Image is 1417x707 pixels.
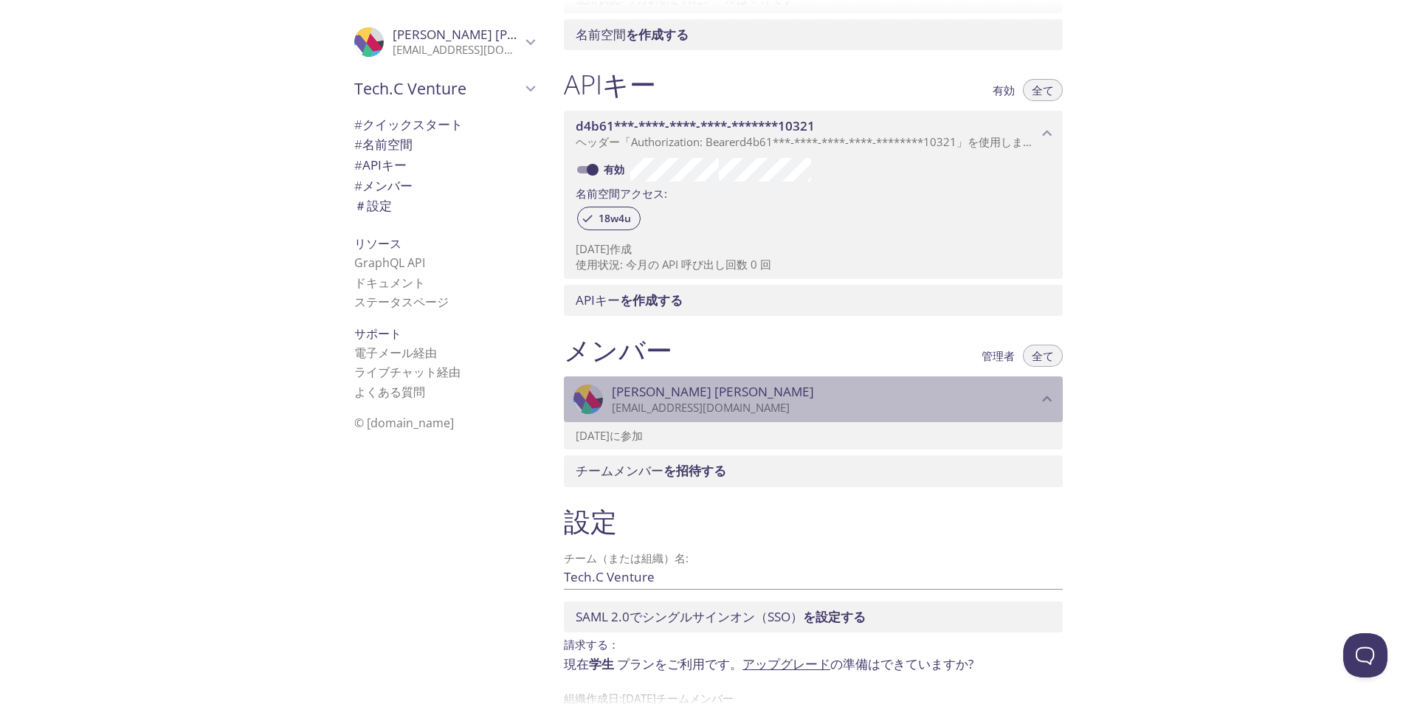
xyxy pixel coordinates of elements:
[354,275,425,291] a: ドキュメント
[1032,83,1054,97] font: 全て
[564,455,1063,486] div: チームメンバーを招待する
[564,655,589,672] font: 現在
[342,155,546,176] div: APIキー
[626,26,689,43] font: を作成する
[564,601,1063,632] div: SSOの設定
[576,26,626,43] font: 名前空間
[564,503,617,539] font: 設定
[663,462,726,479] font: を招待する
[367,197,392,214] font: 設定
[342,114,546,135] div: クイックスタート
[589,655,614,672] font: 学生
[354,415,454,431] font: © [DOMAIN_NAME]
[830,655,968,672] font: の準備はできていますか
[354,116,362,133] font: #
[495,26,595,43] font: [PERSON_NAME]
[564,551,689,566] font: チーム（または組織）名:
[362,116,463,133] font: クイックスタート
[354,235,401,252] font: リソース
[612,383,711,400] font: [PERSON_NAME]
[354,345,437,361] font: 電子メール経由
[354,156,362,173] font: #
[599,211,631,225] font: 18w4u
[1343,633,1387,677] iframe: ヘルプスカウトビーコン - オープン
[564,376,1063,422] div: 城戸良介
[968,655,973,672] font: ?
[354,197,367,214] font: ＃
[742,655,830,672] a: アップグレード
[973,345,1024,367] button: 管理者
[564,331,672,368] font: メンバー
[1023,79,1063,101] button: 全て
[564,19,1063,50] div: 名前空間を作成する
[354,136,362,153] font: #
[576,241,610,256] font: [DATE]
[612,400,790,415] font: [EMAIL_ADDRESS][DOMAIN_NAME]
[576,462,663,479] font: チームメンバー
[342,18,546,66] div: 城戸良介
[362,177,413,194] font: メンバー
[354,177,362,194] font: #
[610,241,632,256] font: 作成
[993,83,1015,97] font: 有効
[354,384,378,400] font: よく
[617,655,742,672] font: プランをご利用です。
[577,207,641,230] div: 18w4u
[362,136,413,153] font: 名前空間
[354,325,401,342] font: サポート
[576,257,771,272] font: 使用状況: 今月の API 呼び出し回数 0 回
[342,69,546,108] div: Tech.C Venture
[378,384,425,400] font: ある質問
[342,196,546,216] div: チーム設定
[803,608,866,625] font: を設定する
[576,608,803,625] font: SAML 2.0でシングルサインオン（SSO）
[564,637,619,652] font: 請求する：
[576,292,620,308] font: APIキー
[1032,348,1054,363] font: 全て
[714,383,814,400] font: [PERSON_NAME]
[604,162,624,176] font: 有効
[564,285,1063,316] div: APIキーを作成する
[354,78,521,99] span: Tech.C Venture
[620,292,683,308] font: を作成する
[564,66,656,103] font: APIキー
[956,134,1045,149] font: 」を使用します。
[393,26,492,43] font: [PERSON_NAME]
[342,134,546,155] div: 名前空間
[354,255,425,271] a: GraphQL API
[576,134,739,149] font: ヘッダー「Authorization: Bearer
[576,428,621,443] font: [DATE]に
[576,186,667,201] font: 名前空間アクセス:
[354,294,449,310] a: ステータスページ
[393,42,570,57] font: [EMAIL_ADDRESS][DOMAIN_NAME]
[354,364,461,380] font: ライブチャット経由
[984,79,1024,101] button: 有効
[1023,345,1063,367] button: 全て
[621,428,643,443] font: 参加
[342,176,546,196] div: メンバー
[982,348,1015,363] font: 管理者
[362,156,407,173] font: APIキー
